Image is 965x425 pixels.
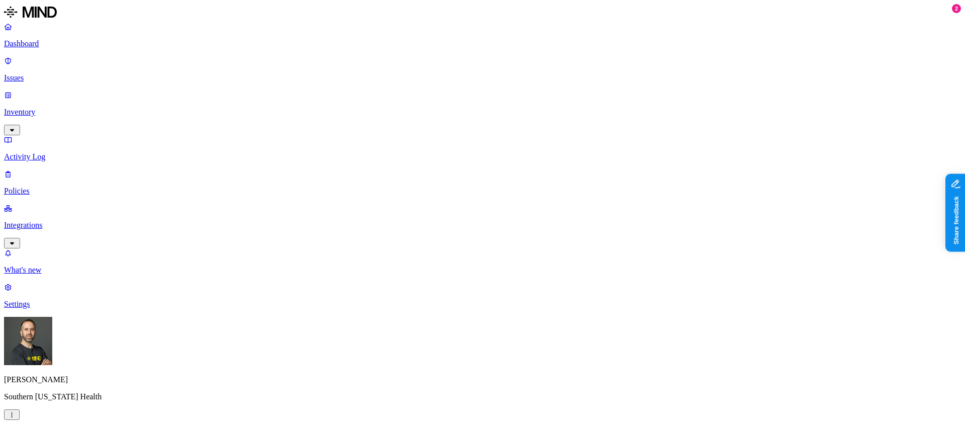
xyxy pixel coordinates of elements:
[4,4,57,20] img: MIND
[4,108,961,117] p: Inventory
[4,169,961,196] a: Policies
[4,152,961,161] p: Activity Log
[4,266,961,275] p: What's new
[4,204,961,247] a: Integrations
[4,187,961,196] p: Policies
[4,283,961,309] a: Settings
[4,248,961,275] a: What's new
[4,4,961,22] a: MIND
[4,91,961,134] a: Inventory
[4,300,961,309] p: Settings
[4,73,961,82] p: Issues
[4,56,961,82] a: Issues
[4,221,961,230] p: Integrations
[4,22,961,48] a: Dashboard
[952,4,961,13] div: 2
[4,317,52,365] img: Tom Mayblum
[4,392,961,401] p: Southern [US_STATE] Health
[4,135,961,161] a: Activity Log
[4,39,961,48] p: Dashboard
